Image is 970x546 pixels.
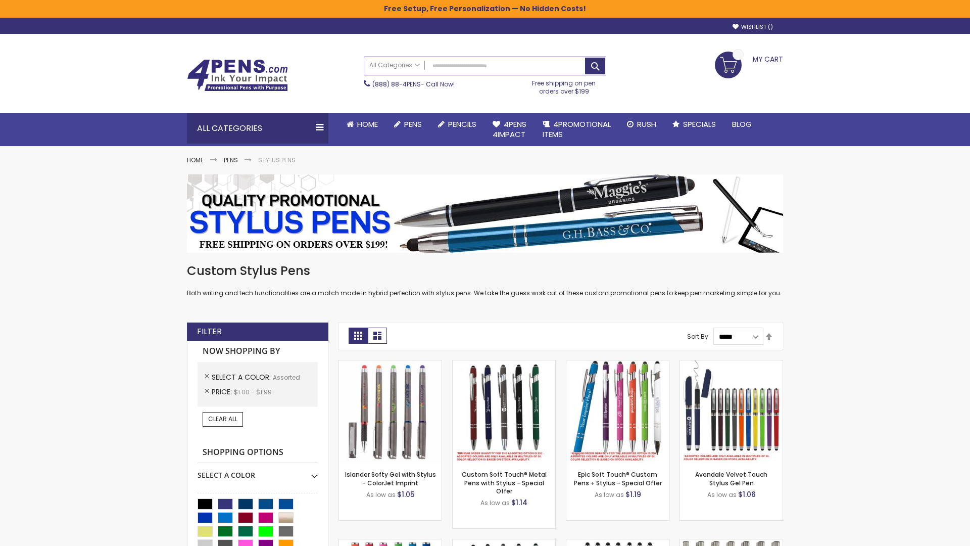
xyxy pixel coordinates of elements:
[724,113,760,135] a: Blog
[345,470,436,487] a: Islander Softy Gel with Stylus - ColorJet Imprint
[625,489,641,499] span: $1.19
[212,372,273,382] span: Select A Color
[566,360,669,369] a: 4P-MS8B-Assorted
[273,373,300,382] span: Assorted
[637,119,656,129] span: Rush
[695,470,767,487] a: Avendale Velvet Touch Stylus Gel Pen
[707,490,737,499] span: As low as
[664,113,724,135] a: Specials
[197,326,222,337] strong: Filter
[453,360,555,463] img: Custom Soft Touch® Metal Pens with Stylus-Assorted
[386,113,430,135] a: Pens
[187,174,783,253] img: Stylus Pens
[595,490,624,499] span: As low as
[203,412,243,426] a: Clear All
[680,360,783,369] a: Avendale Velvet Touch Stylus Gel Pen-Assorted
[364,57,425,74] a: All Categories
[198,442,318,464] strong: Shopping Options
[462,470,547,495] a: Custom Soft Touch® Metal Pens with Stylus - Special Offer
[198,341,318,362] strong: Now Shopping by
[198,463,318,480] div: Select A Color
[397,489,415,499] span: $1.05
[212,387,234,397] span: Price
[453,360,555,369] a: Custom Soft Touch® Metal Pens with Stylus-Assorted
[738,489,756,499] span: $1.06
[187,263,783,298] div: Both writing and tech functionalities are a match made in hybrid perfection with stylus pens. We ...
[511,497,527,508] span: $1.14
[357,119,378,129] span: Home
[733,23,773,31] a: Wishlist
[234,388,272,396] span: $1.00 - $1.99
[187,113,328,144] div: All Categories
[366,490,396,499] span: As low as
[680,360,783,463] img: Avendale Velvet Touch Stylus Gel Pen-Assorted
[404,119,422,129] span: Pens
[543,119,611,140] span: 4PROMOTIONAL ITEMS
[687,332,708,341] label: Sort By
[566,360,669,463] img: 4P-MS8B-Assorted
[619,113,664,135] a: Rush
[448,119,476,129] span: Pencils
[187,156,204,164] a: Home
[339,360,442,463] img: Islander Softy Gel with Stylus - ColorJet Imprint-Assorted
[683,119,716,129] span: Specials
[372,80,421,88] a: (888) 88-4PENS
[208,415,237,423] span: Clear All
[732,119,752,129] span: Blog
[535,113,619,146] a: 4PROMOTIONALITEMS
[574,470,662,487] a: Epic Soft Touch® Custom Pens + Stylus - Special Offer
[484,113,535,146] a: 4Pens4impact
[187,59,288,92] img: 4Pens Custom Pens and Promotional Products
[338,113,386,135] a: Home
[339,360,442,369] a: Islander Softy Gel with Stylus - ColorJet Imprint-Assorted
[369,61,420,69] span: All Categories
[224,156,238,164] a: Pens
[480,498,510,507] span: As low as
[372,80,455,88] span: - Call Now!
[493,119,526,140] span: 4Pens 4impact
[258,156,296,164] strong: Stylus Pens
[522,75,607,96] div: Free shipping on pen orders over $199
[349,328,368,344] strong: Grid
[430,113,484,135] a: Pencils
[187,263,783,279] h1: Custom Stylus Pens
